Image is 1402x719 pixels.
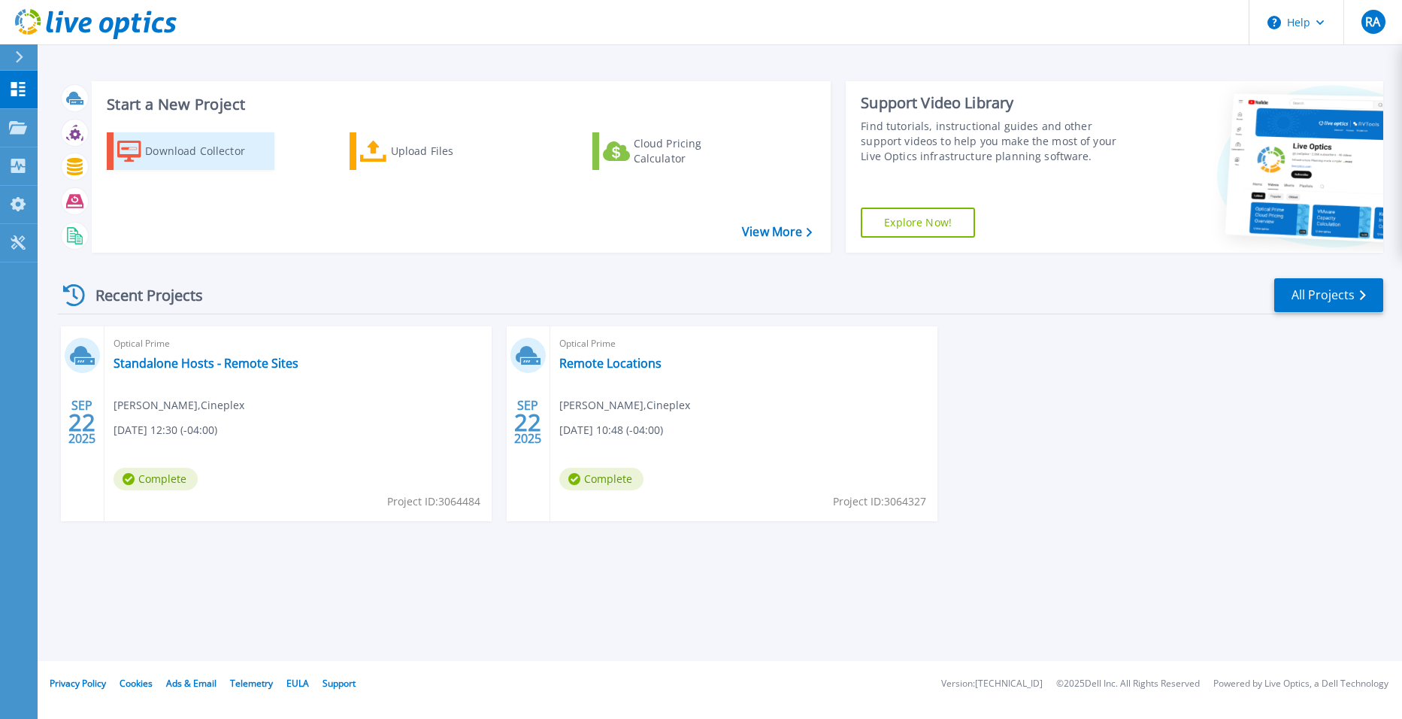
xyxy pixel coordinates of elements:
li: Powered by Live Optics, a Dell Technology [1213,679,1388,689]
span: [DATE] 10:48 (-04:00) [559,422,663,438]
div: Find tutorials, instructional guides and other support videos to help you make the most of your L... [861,119,1134,164]
div: SEP 2025 [513,395,542,450]
li: © 2025 Dell Inc. All Rights Reserved [1056,679,1200,689]
span: [DATE] 12:30 (-04:00) [114,422,217,438]
a: Ads & Email [166,677,217,690]
span: [PERSON_NAME] , Cineplex [114,397,244,414]
span: Optical Prime [114,335,483,352]
a: Telemetry [230,677,273,690]
span: 22 [68,416,95,429]
a: Download Collector [107,132,274,170]
span: Project ID: 3064327 [833,493,926,510]
a: View More [742,225,812,239]
span: [PERSON_NAME] , Cineplex [559,397,690,414]
span: RA [1365,16,1380,28]
span: 22 [514,416,541,429]
h3: Start a New Project [107,96,811,113]
a: Cloud Pricing Calculator [592,132,760,170]
a: All Projects [1274,278,1383,312]
a: Explore Now! [861,208,975,238]
span: Project ID: 3064484 [387,493,480,510]
a: Privacy Policy [50,677,106,690]
div: Support Video Library [861,93,1134,113]
div: Cloud Pricing Calculator [634,136,754,166]
div: Download Collector [145,136,265,166]
div: SEP 2025 [68,395,96,450]
span: Complete [559,468,643,490]
a: Standalone Hosts - Remote Sites [114,356,298,371]
li: Version: [TECHNICAL_ID] [941,679,1043,689]
a: Upload Files [350,132,517,170]
div: Recent Projects [58,277,223,314]
span: Complete [114,468,198,490]
div: Upload Files [391,136,511,166]
span: Optical Prime [559,335,928,352]
a: Remote Locations [559,356,662,371]
a: EULA [286,677,309,690]
a: Support [322,677,356,690]
a: Cookies [120,677,153,690]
